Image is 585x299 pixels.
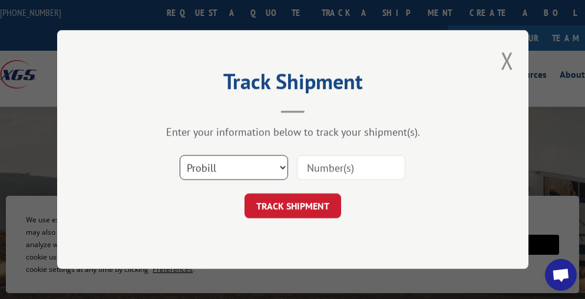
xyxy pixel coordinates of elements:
a: Open chat [545,259,577,291]
button: Close modal [501,45,514,76]
button: TRACK SHIPMENT [244,193,341,218]
input: Number(s) [297,155,405,180]
h2: Track Shipment [116,73,470,96]
div: Enter your information below to track your shipment(s). [116,125,470,139]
